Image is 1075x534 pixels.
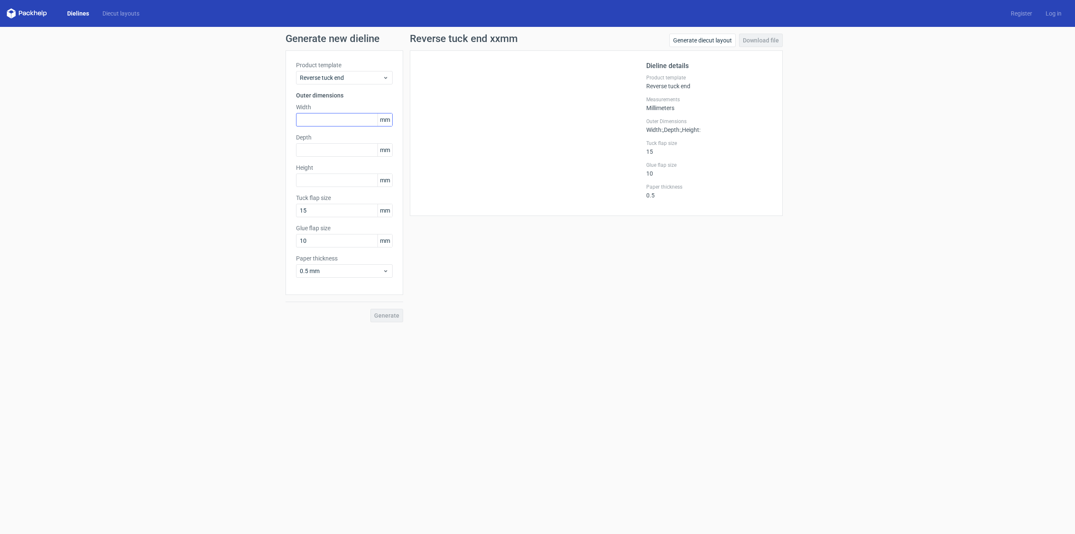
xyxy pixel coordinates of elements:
[296,91,393,100] h3: Outer dimensions
[286,34,789,44] h1: Generate new dieline
[378,174,392,187] span: mm
[646,118,772,125] label: Outer Dimensions
[296,61,393,69] label: Product template
[1004,9,1039,18] a: Register
[378,113,392,126] span: mm
[296,103,393,111] label: Width
[646,96,772,111] div: Millimeters
[681,126,700,133] span: , Height :
[646,74,772,81] label: Product template
[378,204,392,217] span: mm
[378,144,392,156] span: mm
[646,162,772,168] label: Glue flap size
[663,126,681,133] span: , Depth :
[646,140,772,155] div: 15
[300,267,383,275] span: 0.5 mm
[410,34,518,44] h1: Reverse tuck end xxmm
[646,162,772,177] div: 10
[60,9,96,18] a: Dielines
[296,163,393,172] label: Height
[378,234,392,247] span: mm
[296,224,393,232] label: Glue flap size
[646,61,772,71] h2: Dieline details
[300,74,383,82] span: Reverse tuck end
[96,9,146,18] a: Diecut layouts
[646,140,772,147] label: Tuck flap size
[646,74,772,89] div: Reverse tuck end
[646,184,772,190] label: Paper thickness
[646,96,772,103] label: Measurements
[646,184,772,199] div: 0.5
[1039,9,1068,18] a: Log in
[296,254,393,263] label: Paper thickness
[296,194,393,202] label: Tuck flap size
[646,126,663,133] span: Width :
[669,34,736,47] a: Generate diecut layout
[296,133,393,142] label: Depth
